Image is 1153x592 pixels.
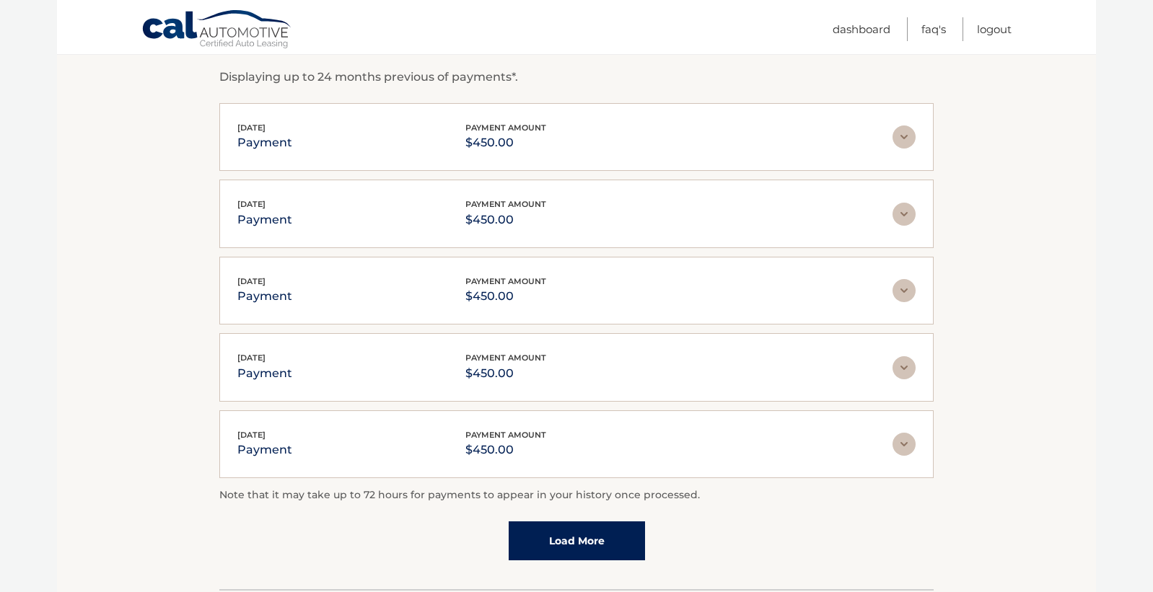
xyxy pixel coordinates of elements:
p: $450.00 [465,210,546,230]
span: payment amount [465,353,546,363]
p: $450.00 [465,286,546,306]
img: accordion-rest.svg [893,203,916,226]
p: Displaying up to 24 months previous of payments*. [219,69,934,86]
p: payment [237,363,292,384]
p: $450.00 [465,440,546,460]
a: Cal Automotive [141,9,293,51]
img: accordion-rest.svg [893,433,916,456]
span: [DATE] [237,353,266,363]
p: payment [237,210,292,230]
span: payment amount [465,276,546,286]
img: accordion-rest.svg [893,279,916,302]
a: Load More [509,521,645,560]
span: payment amount [465,199,546,209]
span: payment amount [465,123,546,133]
img: accordion-rest.svg [893,125,916,149]
p: payment [237,286,292,306]
span: [DATE] [237,430,266,440]
span: payment amount [465,430,546,440]
a: Logout [977,17,1012,41]
span: [DATE] [237,276,266,286]
p: payment [237,133,292,153]
span: [DATE] [237,123,266,133]
span: [DATE] [237,199,266,209]
p: Note that it may take up to 72 hours for payments to appear in your history once processed. [219,487,934,504]
a: Dashboard [833,17,890,41]
img: accordion-rest.svg [893,356,916,379]
p: $450.00 [465,133,546,153]
p: payment [237,440,292,460]
a: FAQ's [921,17,946,41]
p: $450.00 [465,363,546,384]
